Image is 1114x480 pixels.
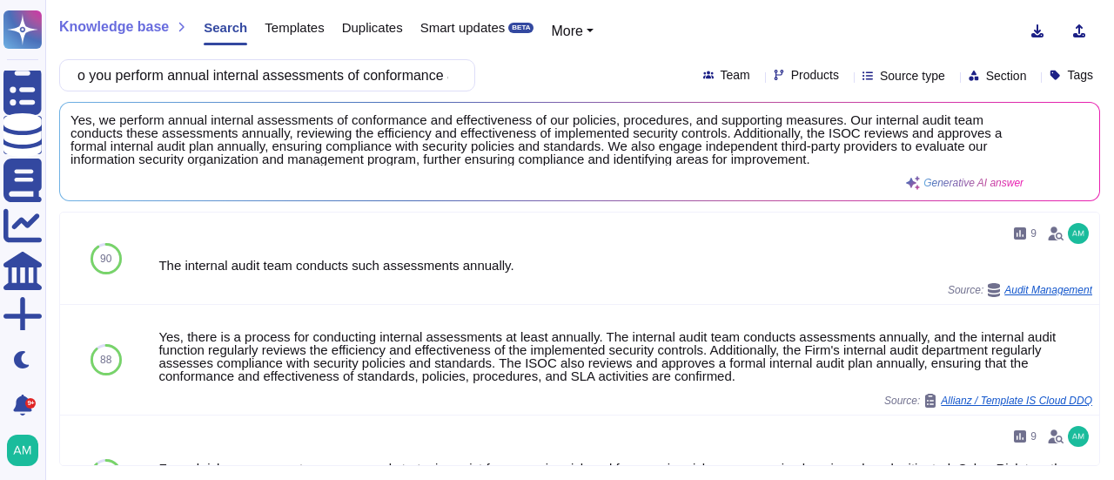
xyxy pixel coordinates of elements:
[923,178,1023,188] span: Generative AI answer
[69,60,457,91] input: Search a question or template...
[342,21,403,34] span: Duplicates
[25,398,36,409] div: 9+
[1067,69,1093,81] span: Tags
[941,395,1092,406] span: Allianz / Template IS Cloud DDQ
[948,283,1092,297] span: Source:
[420,21,506,34] span: Smart updates
[884,394,1092,408] span: Source:
[508,23,534,33] div: BETA
[100,254,111,264] span: 90
[158,330,1092,382] div: Yes, there is a process for conducting internal assessments at least annually. The internal audit...
[70,113,1023,166] span: Yes, we perform annual internal assessments of conformance and effectiveness of our policies, pro...
[1068,426,1089,447] img: user
[721,69,750,81] span: Team
[204,21,247,34] span: Search
[158,259,1092,272] div: The internal audit team conducts such assessments annually.
[880,70,945,82] span: Source type
[551,21,594,42] button: More
[1030,431,1037,442] span: 9
[1068,223,1089,244] img: user
[791,69,839,81] span: Products
[1004,285,1092,295] span: Audit Management
[100,355,111,365] span: 88
[265,21,324,34] span: Templates
[551,24,582,38] span: More
[7,435,38,466] img: user
[3,431,50,470] button: user
[1030,228,1037,239] span: 9
[986,70,1027,82] span: Section
[59,20,169,34] span: Knowledge base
